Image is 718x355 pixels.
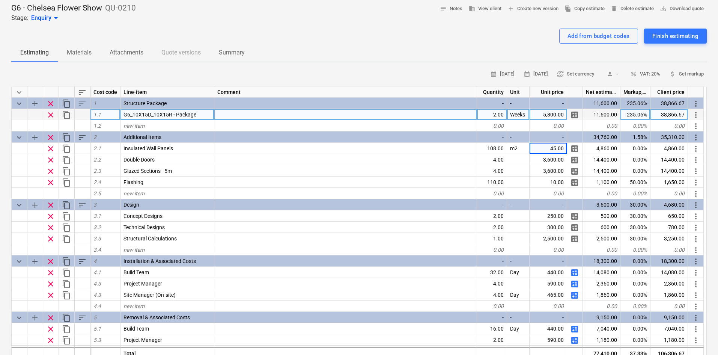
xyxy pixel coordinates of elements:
span: Copy estimate [564,5,605,13]
p: QU-0210 [105,3,136,14]
div: Line-item [120,86,214,98]
div: 4,680.00 [650,199,688,210]
span: 2.5 [93,190,101,196]
span: Sort rows within category [78,313,87,322]
span: attach_money [669,71,676,77]
span: Notes [440,5,462,13]
button: VAT: 20% [627,68,663,80]
div: 45.00 [530,143,567,154]
div: 780.00 [650,222,688,233]
div: - [477,131,507,143]
div: 300.00 [530,222,567,233]
span: Set currency [557,70,594,79]
span: Collapse category [15,257,24,266]
span: VAT: 20% [630,70,660,79]
div: Comment [214,86,477,98]
span: Duplicate row [62,144,71,153]
div: 3,600.00 [583,199,620,210]
div: 0.00 [477,244,507,255]
div: 1.58% [620,131,650,143]
div: 2,360.00 [650,278,688,289]
span: More actions [691,178,700,187]
div: 14,400.00 [583,154,620,165]
span: Remove row [46,156,55,165]
button: Download quote [657,3,707,15]
div: 235.06% [620,109,650,120]
button: Notes [437,3,465,15]
div: 1,180.00 [583,334,620,346]
span: 1 [93,100,96,106]
div: 10.00 [530,177,567,188]
div: - [477,98,507,109]
span: 2.2 [93,157,101,163]
div: 2.00 [477,109,507,120]
span: - [603,70,621,79]
div: 2,360.00 [583,278,620,289]
span: More actions [691,167,700,176]
div: Add from budget codes [567,31,630,41]
div: - [530,255,567,267]
div: 0.00 [583,301,620,312]
div: 2,500.00 [530,233,567,244]
span: calendar_month [490,71,497,77]
p: Attachments [110,48,143,57]
div: 0.00 [583,188,620,199]
span: Add sub category to row [30,257,39,266]
span: 2.3 [93,168,101,174]
span: More actions [691,212,700,221]
span: add [507,5,514,12]
div: 0.00% [620,120,650,131]
span: arrow_drop_down [51,14,60,23]
div: 0.00% [620,323,650,334]
span: Manage detailed breakdown for the row [570,167,579,176]
span: 3.3 [93,236,101,242]
p: G6 - Chelsea Flower Show [11,3,102,14]
div: 2,500.00 [583,233,620,244]
div: - [507,312,530,323]
div: 0.00 [583,244,620,255]
div: 1,180.00 [650,334,688,346]
span: More actions [691,201,700,210]
div: 4,860.00 [583,143,620,154]
div: - [530,199,567,210]
span: Remove row [46,99,55,108]
div: 30.00% [620,210,650,222]
span: Duplicate row [62,291,71,300]
div: 0.00 [530,244,567,255]
span: More actions [691,268,700,277]
div: 108.00 [477,143,507,154]
span: Remove row [46,313,55,322]
span: Duplicate category [62,257,71,266]
span: Duplicate row [62,336,71,345]
div: 11,600.00 [583,98,620,109]
span: Remove row [46,212,55,221]
span: delete [611,5,617,12]
div: Client price [650,86,688,98]
span: Duplicate row [62,178,71,187]
div: 14,080.00 [650,267,688,278]
span: Delete estimate [611,5,654,13]
span: More actions [691,189,700,198]
span: Duplicate category [62,201,71,210]
span: Double Doors [123,157,155,163]
span: Duplicate category [62,313,71,322]
div: Day [507,289,530,301]
div: 0.00 [530,301,567,312]
span: Manage detailed breakdown for the row [570,325,579,334]
span: Collapse category [15,133,24,142]
button: Set markup [666,68,707,80]
div: 18,300.00 [650,255,688,267]
div: 0.00% [620,267,650,278]
span: Create new version [507,5,558,13]
div: - [477,255,507,267]
div: 500.00 [583,210,620,222]
div: 1,100.00 [583,177,620,188]
button: Delete estimate [608,3,657,15]
span: Duplicate row [62,223,71,232]
span: More actions [691,156,700,165]
div: 4.00 [477,289,507,301]
span: Remove row [46,133,55,142]
div: - [530,98,567,109]
div: 440.00 [530,267,567,278]
div: 18,300.00 [583,255,620,267]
